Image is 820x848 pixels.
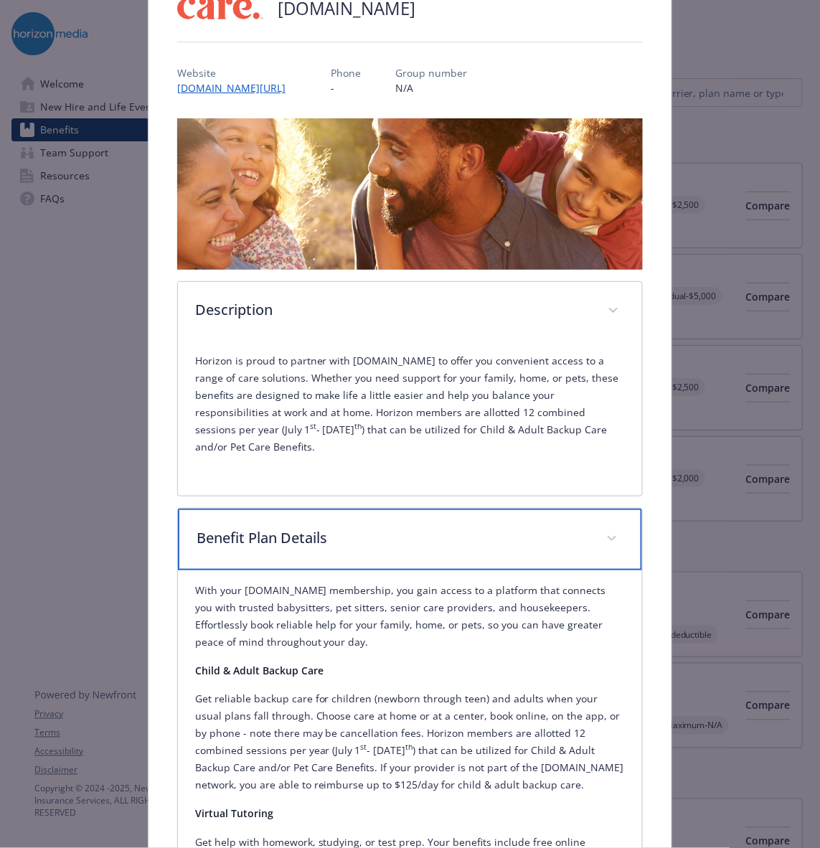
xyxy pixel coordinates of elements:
[331,65,362,80] p: Phone
[177,65,297,80] p: Website
[195,582,626,651] p: With your [DOMAIN_NAME] membership, you gain access to a platform that connects you with trusted ...
[195,352,626,456] p: Horizon is proud to partner with [DOMAIN_NAME] to offer you convenient access to a range of care ...
[178,282,643,341] div: Description
[396,80,468,95] p: N/A
[178,509,643,570] div: Benefit Plan Details
[177,118,644,270] img: banner
[331,80,362,95] p: -
[310,421,316,431] sup: st
[396,65,468,80] p: Group number
[361,743,367,753] sup: st
[195,807,273,821] strong: Virtual Tutoring
[406,743,413,753] sup: th
[177,81,297,95] a: [DOMAIN_NAME][URL]
[195,664,324,677] strong: Child & Adult Backup Care
[195,299,591,321] p: Description
[195,691,626,794] p: Get reliable backup care for children (newborn through teen) and adults when your usual plans fal...
[178,341,643,496] div: Description
[197,527,590,549] p: Benefit Plan Details
[355,421,362,431] sup: th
